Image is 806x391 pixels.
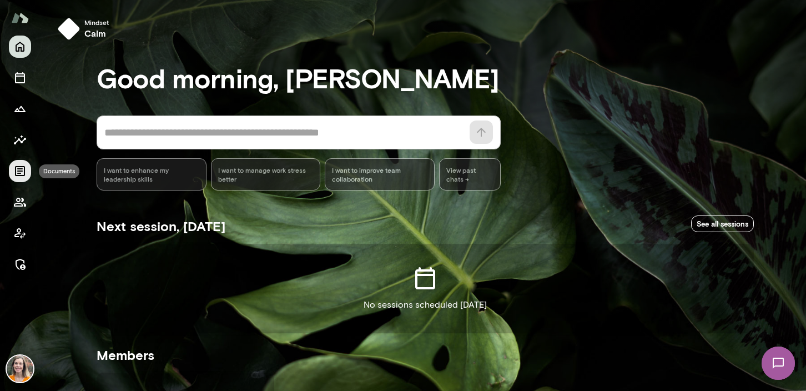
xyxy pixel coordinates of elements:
[9,129,31,151] button: Insights
[9,160,31,182] button: Documents
[97,62,754,93] h3: Good morning, [PERSON_NAME]
[11,7,29,28] img: Mento
[364,298,487,312] p: No sessions scheduled [DATE]
[97,346,754,364] h5: Members
[9,253,31,275] button: Manage
[9,191,31,213] button: Members
[218,166,314,183] span: I want to manage work stress better
[104,166,199,183] span: I want to enhance my leadership skills
[39,164,79,178] div: Documents
[211,158,321,191] div: I want to manage work stress better
[84,27,109,40] h6: calm
[9,36,31,58] button: Home
[58,18,80,40] img: mindset
[53,13,118,44] button: Mindsetcalm
[691,215,754,233] a: See all sessions
[7,355,33,382] img: Carrie Kelly
[97,158,206,191] div: I want to enhance my leadership skills
[97,217,225,235] h5: Next session, [DATE]
[9,67,31,89] button: Sessions
[439,158,501,191] span: View past chats ->
[9,98,31,120] button: Growth Plan
[325,158,435,191] div: I want to improve team collaboration
[332,166,427,183] span: I want to improve team collaboration
[84,18,109,27] span: Mindset
[9,222,31,244] button: Client app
